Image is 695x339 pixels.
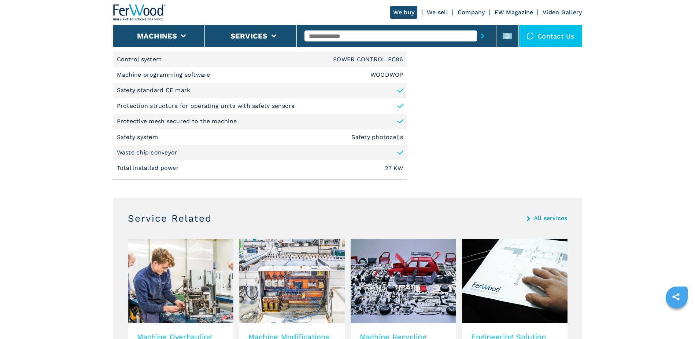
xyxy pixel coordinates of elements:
[117,149,178,157] p: Waste chip conveyor
[239,239,345,323] img: image
[458,9,485,16] a: Company
[495,9,533,16] a: FW Magazine
[351,134,403,140] em: Safety photocells
[462,239,568,323] img: image
[477,28,488,44] button: submit-button
[117,55,164,63] p: Control system
[128,239,233,323] img: image
[117,164,181,172] p: Total installed power
[534,215,568,221] a: All services
[526,32,534,40] img: Contact us
[519,25,582,47] div: Contact us
[543,9,582,16] a: Video Gallery
[128,212,212,224] h3: Service Related
[664,306,690,333] iframe: Chat
[351,239,456,323] img: image
[333,56,403,62] em: POWER CONTROL PC86
[230,32,268,40] button: Services
[385,165,403,171] em: 27 KW
[117,117,237,125] p: Protective mesh secured to the machine
[117,71,212,79] p: Machine programming software
[113,4,166,21] img: Ferwood
[137,32,177,40] button: Machines
[117,102,295,110] p: Protection structure for operating units with safety sensors
[667,288,685,306] a: sharethis
[117,86,191,94] p: Safety standard CE mark
[427,9,448,16] a: We sell
[117,133,160,141] p: Safety system
[390,6,418,19] a: We buy
[370,72,403,78] em: WOODWOP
